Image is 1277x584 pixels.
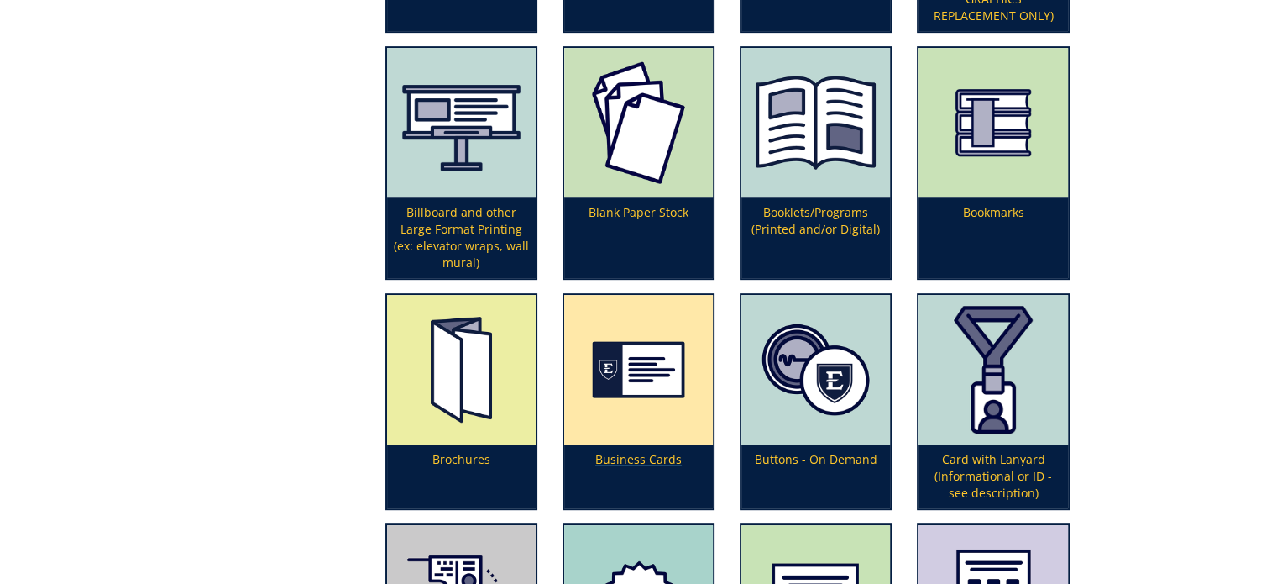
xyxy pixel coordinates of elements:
img: bookmarks-655684c13eb552.36115741.png [918,48,1067,197]
img: blank%20paper-65568471efb8f2.36674323.png [564,48,713,197]
img: buttons-6556850c435158.61892814.png [741,295,890,445]
img: card%20with%20lanyard-64d29bdf945cd3.52638038.png [918,295,1067,445]
p: Brochures [387,445,536,508]
img: booklet%20or%20program-655684906987b4.38035964.png [741,48,890,197]
p: Blank Paper Stock [564,197,713,278]
a: Billboard and other Large Format Printing (ex: elevator wraps, wall mural) [387,48,536,278]
img: canvas-5fff48368f7674.25692951.png [387,48,536,197]
a: Brochures [387,295,536,508]
p: Bookmarks [918,197,1067,278]
p: Buttons - On Demand [741,445,890,508]
a: Buttons - On Demand [741,295,890,508]
a: Card with Lanyard (Informational or ID - see description) [918,295,1067,508]
p: Booklets/Programs (Printed and/or Digital) [741,197,890,278]
a: Business Cards [564,295,713,508]
p: Card with Lanyard (Informational or ID - see description) [918,445,1067,508]
p: Billboard and other Large Format Printing (ex: elevator wraps, wall mural) [387,197,536,278]
a: Blank Paper Stock [564,48,713,278]
a: Bookmarks [918,48,1067,278]
a: Booklets/Programs (Printed and/or Digital) [741,48,890,278]
p: Business Cards [564,445,713,508]
img: brochures-655684ddc17079.69539308.png [387,295,536,445]
img: business%20cards-655684f769de13.42776325.png [564,295,713,445]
